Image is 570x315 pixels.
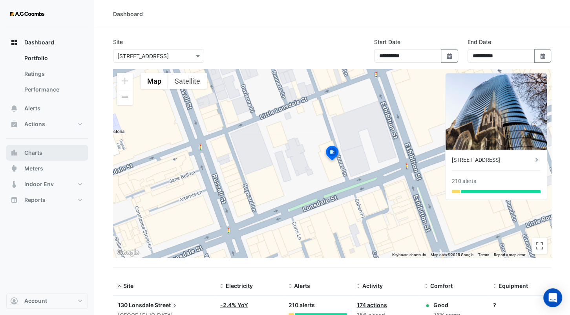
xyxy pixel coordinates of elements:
[24,120,45,128] span: Actions
[433,301,460,309] div: Good
[10,180,18,188] app-icon: Indoor Env
[446,73,547,150] img: 130 Lonsdale Street
[24,38,54,46] span: Dashboard
[18,66,88,82] a: Ratings
[430,282,453,289] span: Comfort
[115,247,141,258] a: Open this area in Google Maps (opens a new window)
[24,196,46,204] span: Reports
[24,165,43,172] span: Meters
[10,38,18,46] app-icon: Dashboard
[118,302,153,308] span: 130 Lonsdale
[24,297,47,305] span: Account
[478,253,489,257] a: Terms (opens in new tab)
[10,104,18,112] app-icon: Alerts
[18,50,88,66] a: Portfolio
[10,120,18,128] app-icon: Actions
[6,192,88,208] button: Reports
[141,73,168,89] button: Show street map
[452,177,476,185] div: 210 alerts
[24,180,54,188] span: Indoor Env
[168,73,207,89] button: Show satellite imagery
[155,301,179,310] span: Street
[9,6,45,22] img: Company Logo
[452,156,533,164] div: [STREET_ADDRESS]
[374,38,400,46] label: Start Date
[220,302,248,308] a: -2.4% YoY
[6,116,88,132] button: Actions
[117,73,133,89] button: Zoom in
[18,82,88,97] a: Performance
[532,238,547,254] button: Toggle fullscreen view
[117,89,133,105] button: Zoom out
[323,145,341,163] img: site-pin-selected.svg
[6,145,88,161] button: Charts
[294,282,310,289] span: Alerts
[289,301,347,310] div: 210 alerts
[6,176,88,192] button: Indoor Env
[356,302,387,308] a: 174 actions
[6,101,88,116] button: Alerts
[468,38,491,46] label: End Date
[24,149,42,157] span: Charts
[123,282,133,289] span: Site
[431,253,473,257] span: Map data ©2025 Google
[113,38,123,46] label: Site
[539,53,546,59] fa-icon: Select Date
[113,10,143,18] div: Dashboard
[446,53,453,59] fa-icon: Select Date
[24,104,40,112] span: Alerts
[6,293,88,309] button: Account
[6,35,88,50] button: Dashboard
[10,196,18,204] app-icon: Reports
[6,50,88,101] div: Dashboard
[6,161,88,176] button: Meters
[392,252,426,258] button: Keyboard shortcuts
[10,165,18,172] app-icon: Meters
[499,282,528,289] span: Equipment
[494,253,525,257] a: Report a map error
[493,301,552,309] div: ?
[543,288,562,307] div: Open Intercom Messenger
[226,282,253,289] span: Electricity
[115,247,141,258] img: Google
[362,282,382,289] span: Activity
[10,149,18,157] app-icon: Charts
